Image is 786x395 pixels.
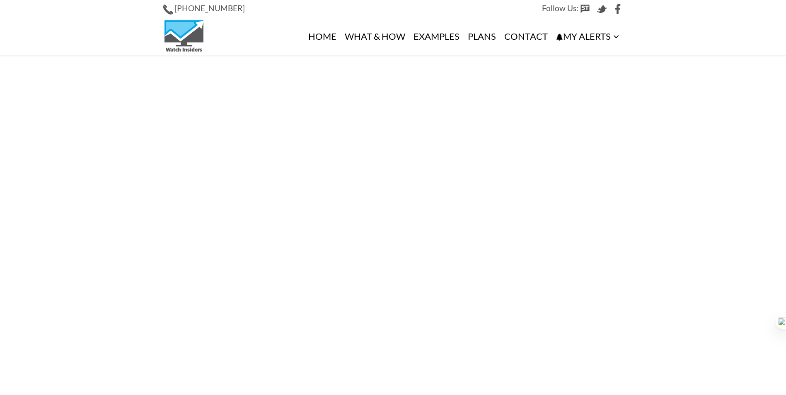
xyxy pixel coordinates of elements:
[542,3,578,13] span: Follow Us:
[174,3,245,13] span: [PHONE_NUMBER]
[304,18,341,55] a: Home
[341,18,409,55] a: What & How
[409,18,464,55] a: Examples
[500,18,552,55] a: Contact
[552,18,623,55] a: My Alerts
[464,18,500,55] a: Plans
[580,4,590,14] img: StockTwits
[163,5,173,14] img: Phone
[597,4,607,14] img: Twitter
[613,4,623,14] img: Facebook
